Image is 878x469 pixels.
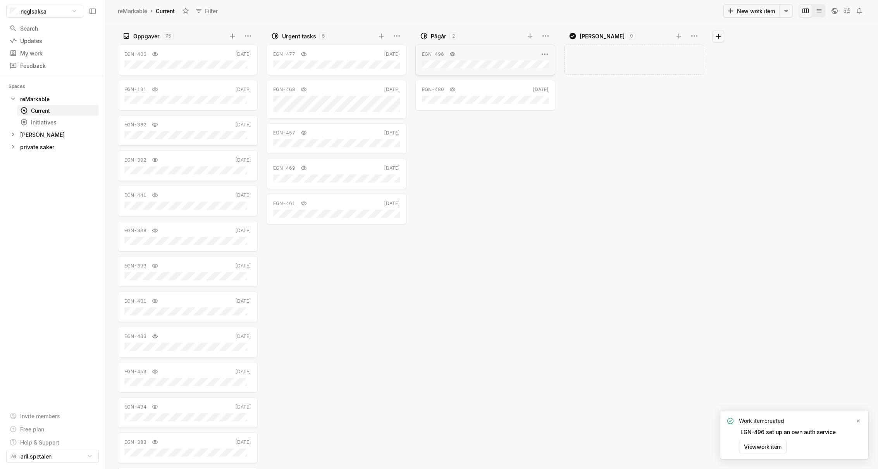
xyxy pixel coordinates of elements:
div: grid [118,42,261,469]
div: EGN-468 [273,86,295,93]
a: Search [6,22,99,34]
div: board and list toggle [799,4,825,17]
div: [DATE] [235,86,251,93]
div: [DATE] [235,403,251,410]
a: EGN-461[DATE] [267,194,406,224]
div: EGN-434[DATE] [118,395,258,430]
div: [DATE] [384,200,400,207]
a: EGN-496 [415,45,555,75]
div: EGN-469[DATE] [267,156,406,191]
div: EGN-382 [124,121,146,128]
a: private saker [6,141,99,152]
div: Search [9,24,96,33]
button: Viewwork item [739,440,787,453]
span: neglsaksa [21,7,46,16]
div: [PERSON_NAME] [6,129,99,140]
a: EGN-441[DATE] [118,186,258,216]
a: EGN-383[DATE] [118,433,258,463]
div: Spaces [9,83,34,90]
div: [DATE] [235,51,251,58]
a: EGN-453[DATE] [118,362,258,393]
div: grid [415,42,559,469]
div: [DATE] [384,129,400,136]
a: Feedback [6,60,99,71]
div: EGN-477 [273,51,295,58]
div: 0 [628,32,635,40]
div: Urgent tasks [282,32,316,40]
a: EGN-131[DATE] [118,80,258,110]
div: [DATE] [235,262,251,269]
a: Updates [6,35,99,47]
div: EGN-393[DATE] [118,254,258,289]
div: Initiatives [20,118,96,126]
div: Oppgaver [133,32,160,40]
div: [DATE] [384,165,400,172]
a: Current [17,105,99,116]
div: Free plan [20,425,44,433]
a: EGN-393[DATE] [118,256,258,287]
div: [DATE] [235,192,251,199]
a: EGN-433[DATE] [118,327,258,357]
div: [PERSON_NAME] [20,131,65,139]
div: My work [9,49,96,57]
div: EGN-441[DATE] [118,183,258,219]
div: [DATE] [533,86,549,93]
div: [DATE] [384,51,400,58]
div: 5 [319,32,327,40]
div: EGN-392[DATE] [118,148,258,183]
div: Invite members [20,412,60,420]
button: ARaril.spetalen [6,450,99,463]
a: EGN-392[DATE] [118,150,258,181]
a: reMarkable [116,6,149,16]
div: EGN-400[DATE] [118,42,258,78]
div: EGN-453 [124,368,146,375]
div: grid [267,42,410,469]
div: EGN-496 [422,51,444,58]
div: [DATE] [384,86,400,93]
div: EGN-433 [124,333,146,340]
div: EGN-400 [124,51,146,58]
a: EGN-457[DATE] [267,123,406,154]
div: EGN-480[DATE] [415,78,555,113]
button: Change to mode board_view [799,4,812,17]
div: EGN-457 [273,129,295,136]
div: reMarkable [20,95,50,103]
div: 75 [163,32,174,40]
div: Updates [9,37,96,45]
a: EGN-400[DATE] [118,45,258,75]
div: reMarkable [118,7,147,15]
div: EGN-441 [124,192,146,199]
div: [DATE] [235,439,251,446]
div: EGN-469 [273,165,295,172]
button: Change to mode list_view [812,4,825,17]
a: EGN-477[DATE] [267,45,406,75]
div: EGN-461 [273,200,295,207]
div: EGN-457[DATE] [267,121,406,156]
div: [DATE] [235,121,251,128]
div: EGN-382[DATE] [118,113,258,148]
div: private saker [20,143,54,151]
div: EGN-401 [124,298,146,305]
div: grid [564,42,708,469]
div: EGN-398[DATE] [118,219,258,254]
div: EGN-477[DATE] [267,42,406,78]
div: [DATE] [235,227,251,234]
div: Current [154,6,176,16]
div: EGN-434 [124,403,146,410]
a: EGN-382[DATE] [118,115,258,146]
div: [DATE] [235,368,251,375]
div: reMarkable [6,93,99,104]
div: [DATE] [235,298,251,305]
div: EGN-468[DATE] [267,78,406,121]
div: Current [20,107,96,115]
div: EGN-392 [124,157,146,164]
div: [DATE] [235,157,251,164]
a: Invite members [6,410,99,422]
button: New work item [723,4,780,17]
button: Filter [192,5,222,17]
a: EGN-398[DATE] [118,221,258,252]
div: EGN-383[DATE] [118,430,258,466]
a: My work [6,47,99,59]
a: EGN-480[DATE] [415,80,555,110]
div: 2 [449,32,457,40]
